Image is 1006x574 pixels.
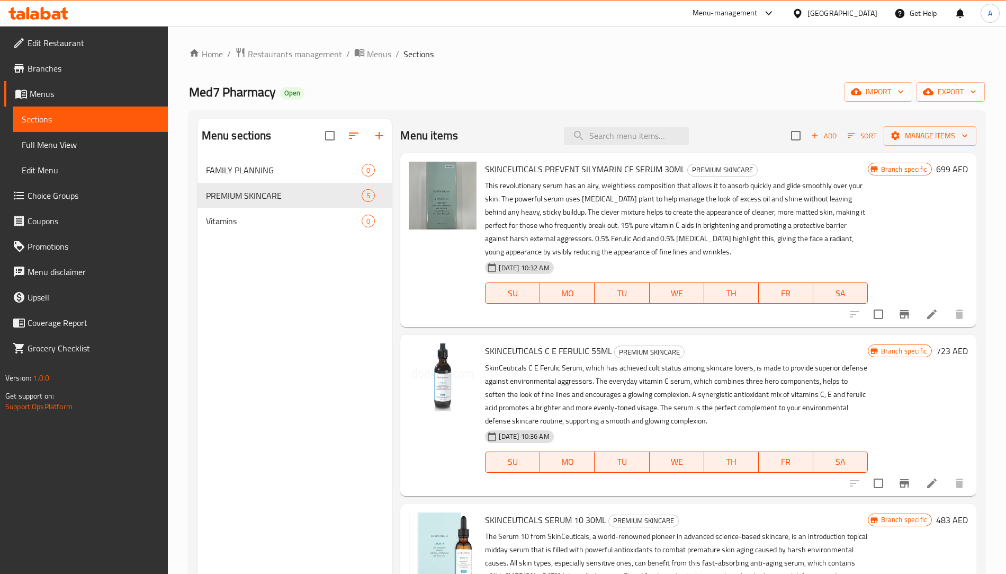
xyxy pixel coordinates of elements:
span: PREMIUM SKINCARE [615,346,684,358]
button: TU [595,452,649,473]
nav: breadcrumb [189,47,985,61]
button: TH [704,282,759,304]
span: Full Menu View [22,138,159,151]
div: items [362,189,375,202]
span: MO [544,286,590,301]
span: SKINCEUTICALS C E FERULIC 55ML [485,343,612,359]
a: Edit menu item [926,477,938,490]
button: TU [595,282,649,304]
span: Sections [403,48,434,60]
span: Branch specific [877,515,931,525]
button: MO [540,452,595,473]
span: Coverage Report [28,316,159,329]
button: Add section [366,123,392,148]
button: FR [759,282,813,304]
div: Vitamins0 [197,208,392,234]
img: SKINCEUTICALS C E FERULIC 55ML [409,343,477,411]
span: Menus [367,48,391,60]
button: Add [807,128,841,144]
span: TH [708,454,754,470]
span: TU [599,286,645,301]
span: Edit Restaurant [28,37,159,49]
span: Add item [807,128,841,144]
span: PREMIUM SKINCARE [206,189,362,202]
a: Menu disclaimer [4,259,168,285]
span: PREMIUM SKINCARE [688,164,757,176]
button: TH [704,452,759,473]
span: PREMIUM SKINCARE [609,515,678,527]
span: Branch specific [877,346,931,356]
a: Restaurants management [235,47,342,61]
span: import [853,85,904,99]
span: Upsell [28,291,159,304]
span: Restaurants management [248,48,342,60]
div: FAMILY PLANNING0 [197,157,392,183]
span: Sort items [841,128,884,144]
h6: 723 AED [936,343,968,358]
p: SkinCeuticals C E Ferulic Serum, which has achieved cult status among skincare lovers, is made to... [485,361,867,428]
a: Upsell [4,285,168,310]
div: PREMIUM SKINCARE [687,164,758,176]
div: Open [280,87,304,100]
a: Menus [4,81,168,107]
span: Manage items [892,129,968,143]
li: / [346,48,350,60]
span: Branch specific [877,164,931,174]
h2: Menu sections [202,128,272,144]
span: FR [763,286,809,301]
p: This revolutionary serum has an airy, weightless composition that allows it to absorb quickly and... [485,179,867,259]
nav: Menu sections [197,153,392,238]
input: search [564,127,689,145]
button: Manage items [884,126,976,146]
button: import [845,82,912,102]
span: Grocery Checklist [28,342,159,355]
a: Branches [4,56,168,81]
div: PREMIUM SKINCARE [614,346,685,358]
span: SKINCEUTICALS PREVENT SILYMARIN CF SERUM 30ML [485,161,685,177]
span: Vitamins [206,215,362,227]
h2: Menu items [400,128,458,144]
button: WE [650,282,704,304]
span: MO [544,454,590,470]
span: Select section [785,125,807,147]
button: FR [759,452,813,473]
span: Promotions [28,240,159,253]
button: Sort [845,128,879,144]
span: SA [818,454,864,470]
span: 1.0.0 [33,371,49,385]
span: Edit Menu [22,164,159,176]
button: SU [485,282,540,304]
span: Open [280,89,304,98]
span: TU [599,454,645,470]
div: items [362,215,375,227]
a: Support.OpsPlatform [5,400,73,413]
span: WE [654,286,700,301]
button: SU [485,452,540,473]
span: SA [818,286,864,301]
span: FAMILY PLANNING [206,164,362,176]
span: Get support on: [5,389,54,403]
span: WE [654,454,700,470]
span: SU [490,286,536,301]
a: Edit Menu [13,157,168,183]
a: Edit Restaurant [4,30,168,56]
button: MO [540,282,595,304]
span: SU [490,454,536,470]
span: [DATE] 10:36 AM [495,431,553,441]
span: TH [708,286,754,301]
button: SA [813,282,868,304]
span: Branches [28,62,159,75]
span: Menu disclaimer [28,266,159,278]
span: Sort sections [341,123,366,148]
a: Sections [13,107,168,132]
a: Coupons [4,208,168,234]
li: / [396,48,399,60]
div: Menu-management [693,7,758,20]
span: 0 [362,165,374,175]
a: Edit menu item [926,308,938,321]
span: 5 [362,191,374,201]
h6: 699 AED [936,162,968,176]
a: Choice Groups [4,183,168,208]
div: PREMIUM SKINCARE [608,515,679,527]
